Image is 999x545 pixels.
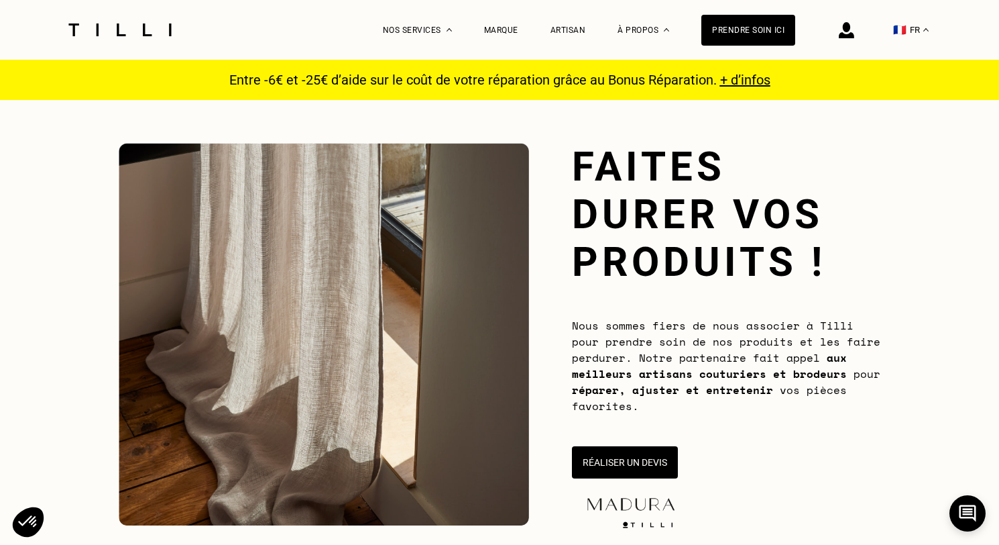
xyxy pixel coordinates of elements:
[484,26,518,35] a: Marque
[572,446,678,479] button: Réaliser un devis
[584,495,678,513] img: maduraLogo-5877f563076e9857a9763643b83271db.png
[572,350,847,382] b: aux meilleurs artisans couturiers et brodeurs
[720,72,770,88] a: + d’infos
[572,143,880,286] h1: Faites durer vos produits !
[221,72,778,88] p: Entre -6€ et -25€ d’aide sur le coût de votre réparation grâce au Bonus Réparation.
[701,15,795,46] a: Prendre soin ici
[664,28,669,32] img: Menu déroulant à propos
[572,317,880,414] span: Nous sommes fiers de nous associer à Tilli pour prendre soin de nos produits et les faire perdure...
[447,28,452,32] img: Menu déroulant
[893,23,906,36] span: 🇫🇷
[550,26,586,35] a: Artisan
[839,22,854,38] img: icône connexion
[64,23,176,36] img: Logo du service de couturière Tilli
[572,382,773,398] b: réparer, ajuster et entretenir
[618,522,678,528] img: logo Tilli
[923,28,929,32] img: menu déroulant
